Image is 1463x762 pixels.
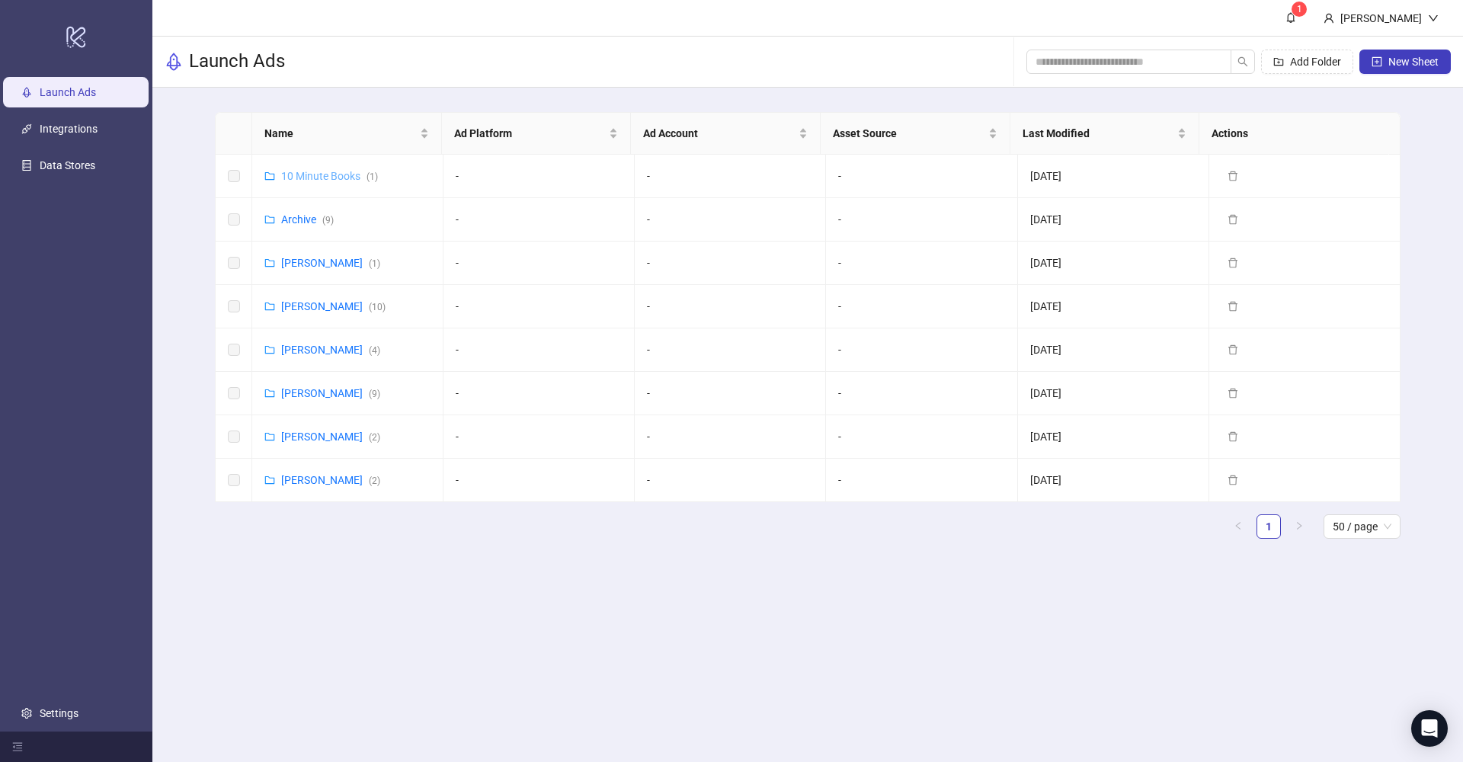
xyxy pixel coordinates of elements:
sup: 1 [1292,2,1307,17]
a: Settings [40,707,78,719]
th: Asset Source [821,113,1010,155]
td: - [826,198,1017,242]
span: ( 10 ) [369,302,386,312]
td: - [826,328,1017,372]
span: Add Folder [1290,56,1341,68]
span: folder-add [1273,56,1284,67]
span: plus-square [1372,56,1382,67]
td: - [635,198,826,242]
td: - [826,285,1017,328]
th: Last Modified [1010,113,1200,155]
h3: Launch Ads [189,50,285,74]
div: Page Size [1324,514,1401,539]
span: ( 9 ) [369,389,380,399]
span: folder [264,388,275,399]
span: delete [1228,258,1238,268]
td: [DATE] [1018,285,1209,328]
span: Ad Platform [454,125,607,142]
span: ( 9 ) [322,215,334,226]
td: [DATE] [1018,415,1209,459]
td: - [635,415,826,459]
a: [PERSON_NAME](2) [281,431,380,443]
span: 1 [1297,4,1302,14]
td: [DATE] [1018,328,1209,372]
span: delete [1228,301,1238,312]
span: search [1237,56,1248,67]
div: Open Intercom Messenger [1411,710,1448,747]
th: Name [252,113,442,155]
a: 10 Minute Books(1) [281,170,378,182]
span: Name [264,125,417,142]
td: - [826,155,1017,198]
a: Data Stores [40,159,95,171]
span: delete [1228,388,1238,399]
span: ( 1 ) [367,171,378,182]
button: left [1226,514,1250,539]
td: - [635,285,826,328]
button: New Sheet [1359,50,1451,74]
span: right [1295,521,1304,530]
td: - [635,372,826,415]
li: Previous Page [1226,514,1250,539]
th: Actions [1199,113,1389,155]
td: - [443,372,635,415]
span: Ad Account [643,125,796,142]
td: - [443,459,635,502]
span: folder [264,344,275,355]
span: rocket [165,53,183,71]
span: ( 2 ) [369,432,380,443]
th: Ad Account [631,113,821,155]
td: - [635,459,826,502]
td: - [443,198,635,242]
span: delete [1228,431,1238,442]
td: [DATE] [1018,242,1209,285]
button: right [1287,514,1311,539]
span: delete [1228,344,1238,355]
span: left [1234,521,1243,530]
span: folder [264,431,275,442]
td: - [826,242,1017,285]
span: folder [264,475,275,485]
span: folder [264,258,275,268]
div: [PERSON_NAME] [1334,10,1428,27]
td: - [826,459,1017,502]
td: - [635,242,826,285]
td: - [635,328,826,372]
td: - [443,415,635,459]
span: down [1428,13,1439,24]
a: Archive(9) [281,213,334,226]
a: Launch Ads [40,86,96,98]
span: folder [264,301,275,312]
span: Last Modified [1023,125,1175,142]
li: Next Page [1287,514,1311,539]
span: delete [1228,171,1238,181]
span: ( 1 ) [369,258,380,269]
td: [DATE] [1018,198,1209,242]
a: Integrations [40,123,98,135]
span: ( 4 ) [369,345,380,356]
td: [DATE] [1018,372,1209,415]
td: [DATE] [1018,459,1209,502]
td: - [443,242,635,285]
td: - [443,328,635,372]
span: folder [264,171,275,181]
td: - [635,155,826,198]
span: New Sheet [1388,56,1439,68]
span: menu-fold [12,741,23,752]
span: delete [1228,475,1238,485]
span: delete [1228,214,1238,225]
a: [PERSON_NAME](9) [281,387,380,399]
span: folder [264,214,275,225]
td: - [826,415,1017,459]
a: [PERSON_NAME](10) [281,300,386,312]
a: [PERSON_NAME](4) [281,344,380,356]
td: - [443,285,635,328]
a: [PERSON_NAME](2) [281,474,380,486]
span: user [1324,13,1334,24]
span: bell [1285,12,1296,23]
a: [PERSON_NAME](1) [281,257,380,269]
li: 1 [1257,514,1281,539]
td: - [826,372,1017,415]
a: 1 [1257,515,1280,538]
td: [DATE] [1018,155,1209,198]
